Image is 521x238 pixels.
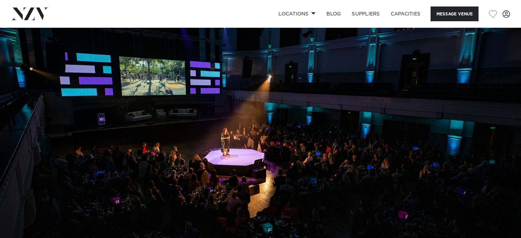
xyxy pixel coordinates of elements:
[273,7,321,21] a: Locations
[321,7,346,21] a: BLOG
[11,8,48,20] img: nzv-logo.png
[346,7,385,21] a: SUPPLIERS
[431,7,479,21] button: Message Venue
[385,7,426,21] a: Capacities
